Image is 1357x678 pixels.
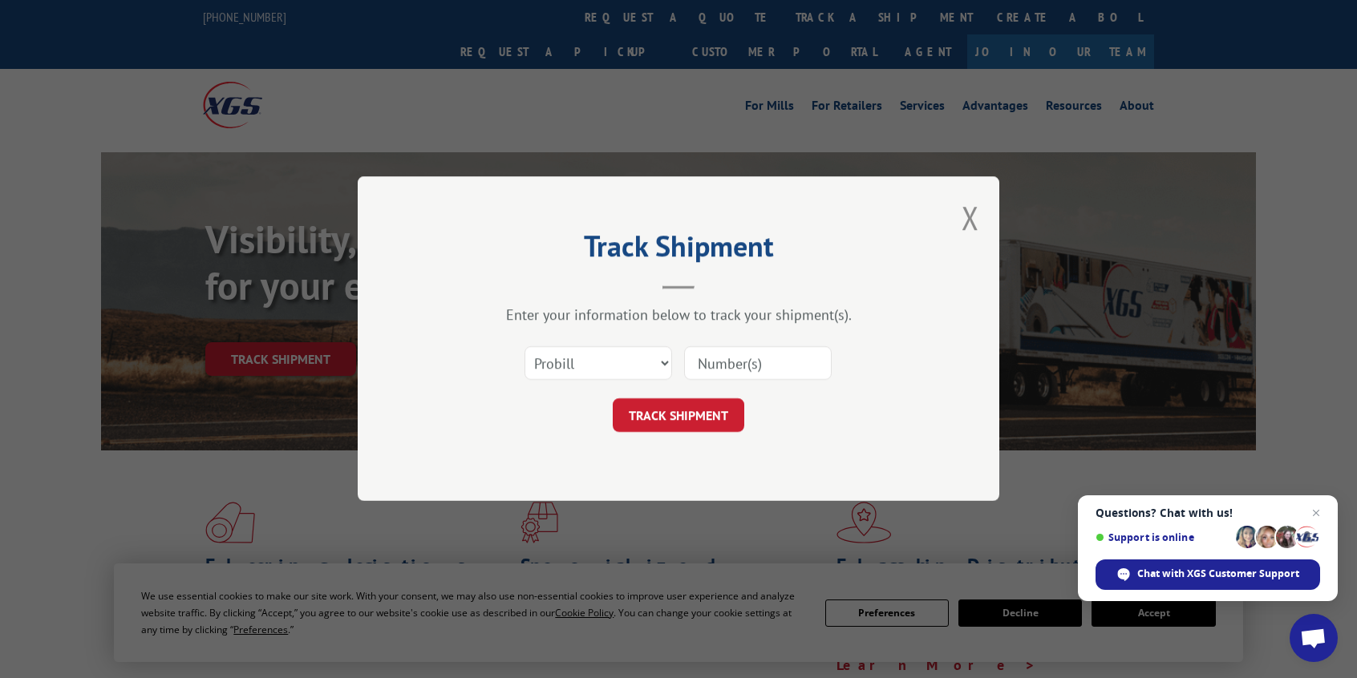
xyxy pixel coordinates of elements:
span: Questions? Chat with us! [1096,506,1320,519]
div: Enter your information below to track your shipment(s). [438,306,919,325]
span: Support is online [1096,531,1230,543]
input: Number(s) [684,347,832,381]
div: Chat with XGS Customer Support [1096,559,1320,590]
span: Chat with XGS Customer Support [1137,567,1299,581]
button: TRACK SHIPMENT [613,399,744,433]
span: Close chat [1306,503,1326,523]
div: Open chat [1290,614,1338,662]
h2: Track Shipment [438,235,919,265]
button: Close modal [962,196,979,239]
